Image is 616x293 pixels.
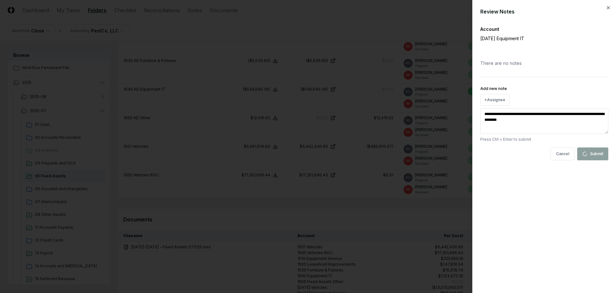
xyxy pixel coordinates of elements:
[480,35,586,42] p: [DATE] Equipment IT
[480,137,608,142] p: Press Ctrl + Enter to submit
[480,55,608,72] div: There are no notes
[480,26,608,32] div: Account
[480,8,608,15] div: Review Notes
[551,147,575,160] button: Cancel
[480,86,507,91] label: Add new note
[480,94,509,106] button: +Assignee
